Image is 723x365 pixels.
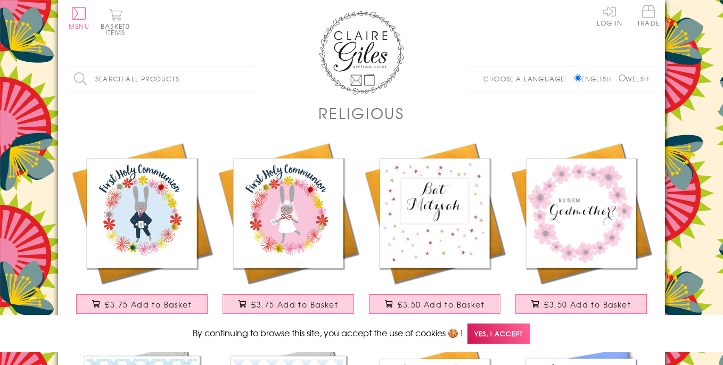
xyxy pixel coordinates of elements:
[69,21,89,31] span: Menu
[105,299,192,310] span: £3.75 Add to Basket
[619,74,626,81] input: Welsh
[215,140,361,325] a: First Holy Communion Card, Pink Flowers, Embellished with pompoms £3.75 Add to Basket
[76,294,208,314] button: £3.75 Add to Basket
[223,294,355,314] button: £3.75 Add to Basket
[69,140,215,286] img: First Holy Communion Card, Blue Flowers, Embellished with pompoms
[361,140,508,286] img: Religious Occassions Card, Pink Stars, Bat Mitzvah
[637,5,660,28] a: Trade
[508,140,654,325] a: Religious Occassions Card, Pink Flowers, Will you be my Godmother? £3.50 Add to Basket
[597,5,622,26] a: Log In
[69,67,255,91] input: Search all products
[515,294,647,314] button: £3.50 Add to Basket
[398,299,484,310] span: £3.50 Add to Basket
[619,74,649,84] label: Welsh
[369,294,501,314] button: £3.50 Add to Basket
[574,74,617,84] label: English
[101,9,130,36] button: Basket0 items
[244,67,255,91] input: Search
[69,140,215,325] a: First Holy Communion Card, Blue Flowers, Embellished with pompoms £3.75 Add to Basket
[251,299,338,310] span: £3.75 Add to Basket
[215,140,361,286] img: First Holy Communion Card, Pink Flowers, Embellished with pompoms
[69,7,89,29] button: Menu
[361,140,508,325] a: Religious Occassions Card, Pink Stars, Bat Mitzvah £3.50 Add to Basket
[574,74,581,81] input: English
[318,102,405,124] h1: Religious
[467,323,530,344] span: Yes, I accept
[508,140,654,286] img: Religious Occassions Card, Pink Flowers, Will you be my Godmother?
[544,299,631,310] span: £3.50 Add to Basket
[637,5,660,26] span: Trade
[483,74,572,84] p: Choose a language:
[319,11,404,95] img: Claire Giles Greetings Cards
[105,21,130,37] span: 0 items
